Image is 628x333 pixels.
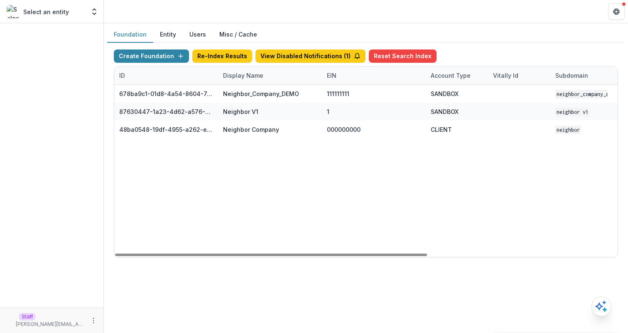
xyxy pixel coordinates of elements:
[153,27,183,43] button: Entity
[218,67,322,84] div: Display Name
[431,89,459,98] div: SANDBOX
[223,125,279,134] div: Neighbor Company
[7,5,20,18] img: Select an entity
[488,67,550,84] div: Vitally Id
[19,313,35,321] p: Staff
[369,49,437,63] button: Reset Search Index
[555,126,581,134] code: Neighbor
[426,67,488,84] div: Account Type
[119,107,213,116] div: 87630447-1a23-4d62-a576-6f4ecc24fc6a
[107,27,153,43] button: Foundation
[255,49,366,63] button: View Disabled Notifications (1)
[88,316,98,326] button: More
[327,107,329,116] div: 1
[327,89,349,98] div: 111111111
[114,67,218,84] div: ID
[119,125,213,134] div: 48ba0548-19df-4955-a262-efb3564f6a91
[192,49,252,63] button: Re-Index Results
[322,67,426,84] div: EIN
[550,71,593,80] div: Subdomain
[114,71,130,80] div: ID
[16,321,85,328] p: [PERSON_NAME][EMAIL_ADDRESS][DOMAIN_NAME]
[218,71,268,80] div: Display Name
[488,71,523,80] div: Vitally Id
[555,90,619,99] code: Neighbor_Company_DEMO
[223,107,258,116] div: Neighbor V1
[327,125,361,134] div: 000000000
[223,89,299,98] div: Neighbor_Company_DEMO
[119,89,213,98] div: 678ba9c1-01d8-4a54-8604-7ea765c4379e
[608,3,625,20] button: Get Help
[213,27,264,43] button: Misc / Cache
[555,108,590,116] code: Neighbor V1
[426,71,476,80] div: Account Type
[114,49,189,63] button: Create Foundation
[431,125,452,134] div: CLIENT
[431,107,459,116] div: SANDBOX
[23,7,69,16] p: Select an entity
[88,3,100,20] button: Open entity switcher
[550,67,613,84] div: Subdomain
[591,296,611,316] button: Open AI Assistant
[183,27,213,43] button: Users
[322,71,341,80] div: EIN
